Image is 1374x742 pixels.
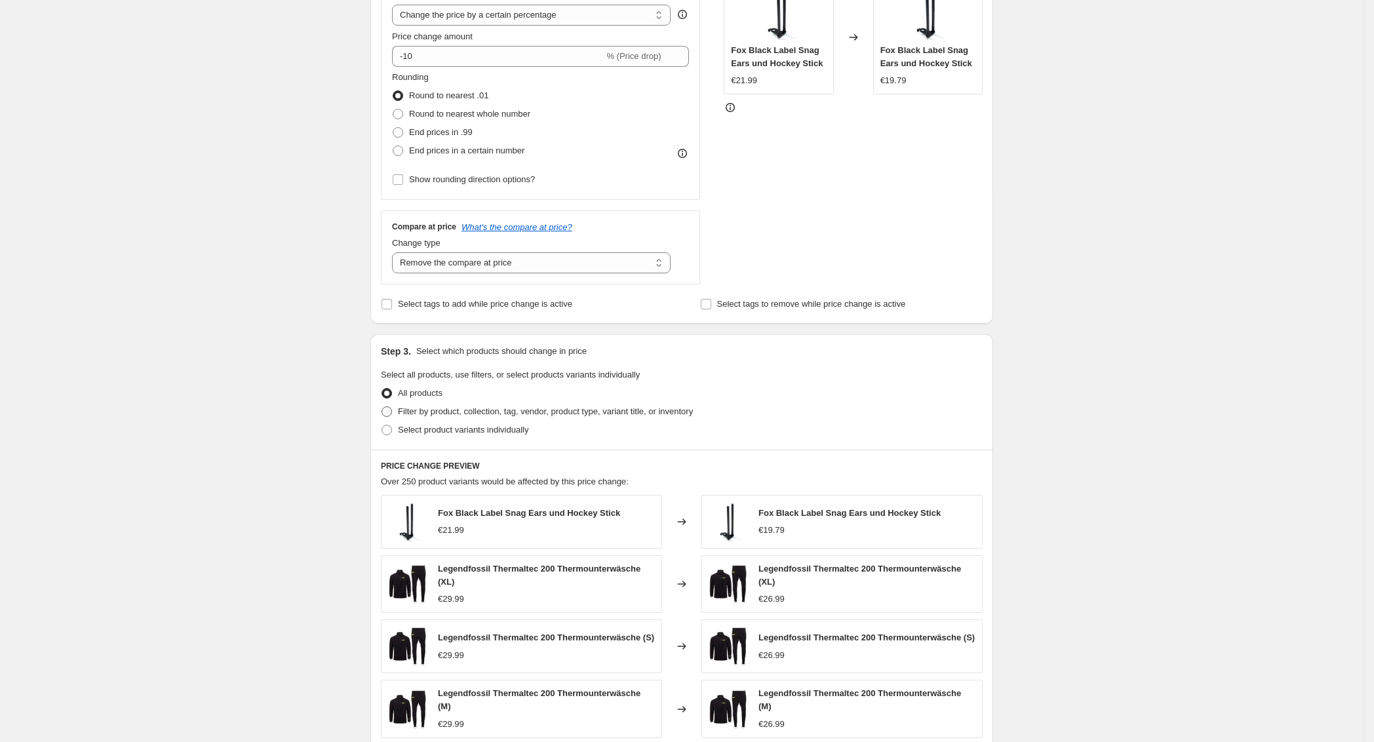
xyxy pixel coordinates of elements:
span: Select product variants individually [398,425,528,435]
p: Select which products should change in price [416,345,587,358]
span: Select all products, use filters, or select products variants individually [381,370,640,380]
span: Select tags to remove while price change is active [717,299,906,309]
span: Legendfossil Thermaltec 200 Thermounterwäsche (M) [758,688,961,711]
h3: Compare at price [392,222,456,232]
div: €19.79 [758,524,785,537]
span: End prices in .99 [409,127,473,137]
button: What's the compare at price? [461,222,572,232]
img: foxcbb011_17805f90-623b-49ad-8a99-797454b887c4_80x.jpg [709,502,748,541]
span: Fox Black Label Snag Ears und Hockey Stick [880,45,972,68]
img: 08-2408010-legendfossil-thermaltec-unterziehanzug-komplett-_1_80x.jpg [388,690,427,729]
span: Fox Black Label Snag Ears und Hockey Stick [438,508,620,518]
h2: Step 3. [381,345,411,358]
span: Legendfossil Thermaltec 200 Thermounterwäsche (S) [438,633,654,642]
span: Legendfossil Thermaltec 200 Thermounterwäsche (M) [438,688,640,711]
span: Change type [392,238,441,248]
div: €29.99 [438,718,464,731]
div: €26.99 [758,718,785,731]
img: 08-2408010-legendfossil-thermaltec-unterziehanzug-komplett-_1_80x.jpg [709,627,748,666]
h6: PRICE CHANGE PREVIEW [381,461,983,471]
span: Fox Black Label Snag Ears und Hockey Stick [731,45,823,68]
span: End prices in a certain number [409,146,524,155]
span: Legendfossil Thermaltec 200 Thermounterwäsche (S) [758,633,975,642]
img: foxcbb011_17805f90-623b-49ad-8a99-797454b887c4_80x.jpg [388,502,427,541]
img: 08-2408010-legendfossil-thermaltec-unterziehanzug-komplett-_1_80x.jpg [388,564,427,604]
img: 08-2408010-legendfossil-thermaltec-unterziehanzug-komplett-_1_80x.jpg [709,564,748,604]
span: Select tags to add while price change is active [398,299,572,309]
span: Fox Black Label Snag Ears und Hockey Stick [758,508,941,518]
img: 08-2408010-legendfossil-thermaltec-unterziehanzug-komplett-_1_80x.jpg [388,627,427,666]
span: Rounding [392,72,429,82]
div: €21.99 [438,524,464,537]
span: Round to nearest whole number [409,109,530,119]
span: % (Price drop) [606,51,661,61]
div: help [676,8,689,21]
span: Round to nearest .01 [409,90,488,100]
img: 08-2408010-legendfossil-thermaltec-unterziehanzug-komplett-_1_80x.jpg [709,690,748,729]
div: €21.99 [731,74,757,87]
span: Legendfossil Thermaltec 200 Thermounterwäsche (XL) [758,564,961,587]
div: €29.99 [438,593,464,606]
span: All products [398,388,442,398]
div: €26.99 [758,593,785,606]
div: €29.99 [438,649,464,662]
span: Legendfossil Thermaltec 200 Thermounterwäsche (XL) [438,564,640,587]
input: -15 [392,46,604,67]
div: €26.99 [758,649,785,662]
span: Show rounding direction options? [409,174,535,184]
span: Price change amount [392,31,473,41]
div: €19.79 [880,74,907,87]
span: Filter by product, collection, tag, vendor, product type, variant title, or inventory [398,406,693,416]
span: Over 250 product variants would be affected by this price change: [381,477,629,486]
